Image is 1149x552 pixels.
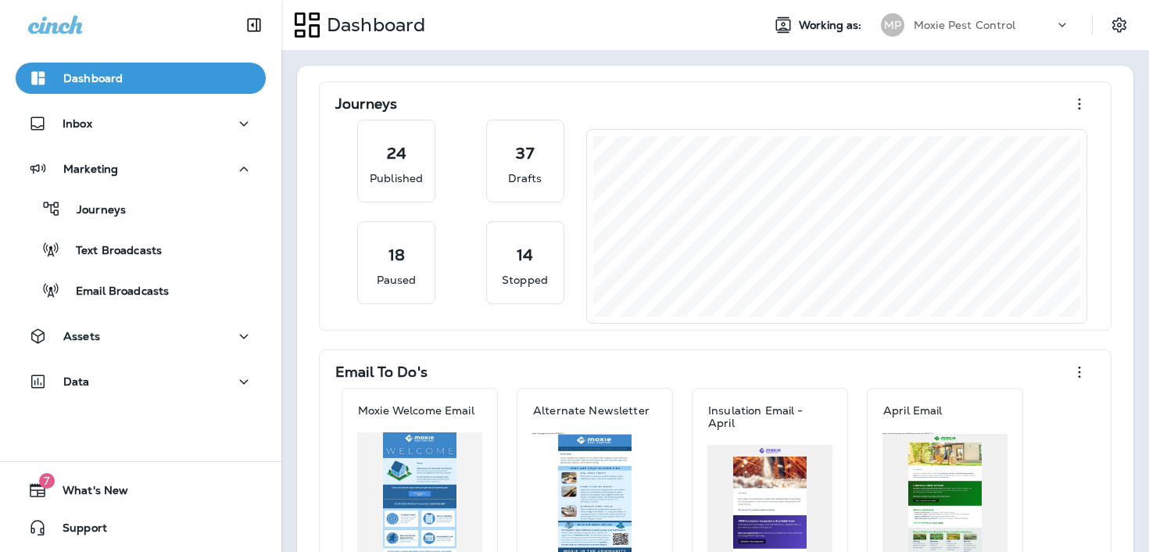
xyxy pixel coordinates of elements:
p: 37 [516,145,533,161]
p: 24 [387,145,406,161]
span: Working as: [799,19,865,32]
p: Paused [377,272,417,288]
p: Moxie Welcome Email [358,404,474,417]
button: Marketing [16,153,266,185]
span: Support [47,522,107,540]
p: Alternate Newsletter [533,404,650,417]
p: April Email [883,404,943,417]
button: Assets [16,321,266,352]
p: Journeys [61,203,126,218]
p: Email Broadcasts [60,285,169,299]
button: 7What's New [16,475,266,506]
span: 7 [39,473,55,489]
p: 14 [517,247,533,263]
p: Moxie Pest Control [914,19,1016,31]
p: Marketing [63,163,118,175]
p: Email To Do's [335,364,428,380]
p: Journeys [335,96,397,112]
p: Inbox [63,117,92,130]
p: Published [370,170,423,186]
p: Dashboard [63,72,123,84]
button: Text Broadcasts [16,233,266,266]
p: Stopped [502,272,548,288]
p: Dashboard [320,13,425,37]
button: Collapse Sidebar [232,9,276,41]
span: What's New [47,484,128,503]
p: Data [63,375,90,388]
button: Support [16,512,266,543]
button: Journeys [16,192,266,225]
button: Dashboard [16,63,266,94]
p: Insulation Email - April [708,404,832,429]
p: Drafts [508,170,542,186]
button: Email Broadcasts [16,274,266,306]
p: Assets [63,330,100,342]
p: Text Broadcasts [60,244,162,259]
button: Data [16,366,266,397]
p: 18 [388,247,405,263]
button: Inbox [16,108,266,139]
button: Settings [1105,11,1133,39]
div: MP [881,13,904,37]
